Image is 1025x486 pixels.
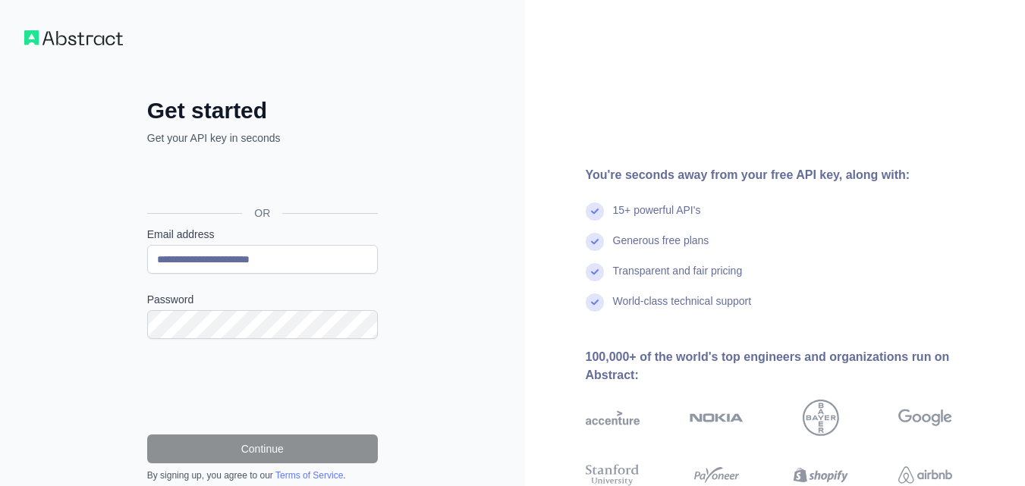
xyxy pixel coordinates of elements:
[613,293,752,324] div: World-class technical support
[24,30,123,45] img: Workflow
[275,470,343,481] a: Terms of Service
[140,162,382,196] iframe: Sign in with Google Button
[147,434,378,463] button: Continue
[586,293,604,312] img: check mark
[147,227,378,242] label: Email address
[586,166,1001,184] div: You're seconds away from your free API key, along with:
[586,202,604,221] img: check mark
[242,205,282,221] span: OR
[147,97,378,124] h2: Get started
[147,292,378,307] label: Password
[586,233,604,251] img: check mark
[803,400,839,436] img: bayer
[586,263,604,281] img: check mark
[613,233,709,263] div: Generous free plans
[690,400,744,436] img: nokia
[898,400,952,436] img: google
[147,469,378,481] div: By signing up, you agree to our .
[147,357,378,416] iframe: reCAPTCHA
[586,348,1001,384] div: 100,000+ of the world's top engineers and organizations run on Abstract:
[613,202,701,233] div: 15+ powerful API's
[586,400,640,436] img: accenture
[147,130,378,146] p: Get your API key in seconds
[613,263,743,293] div: Transparent and fair pricing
